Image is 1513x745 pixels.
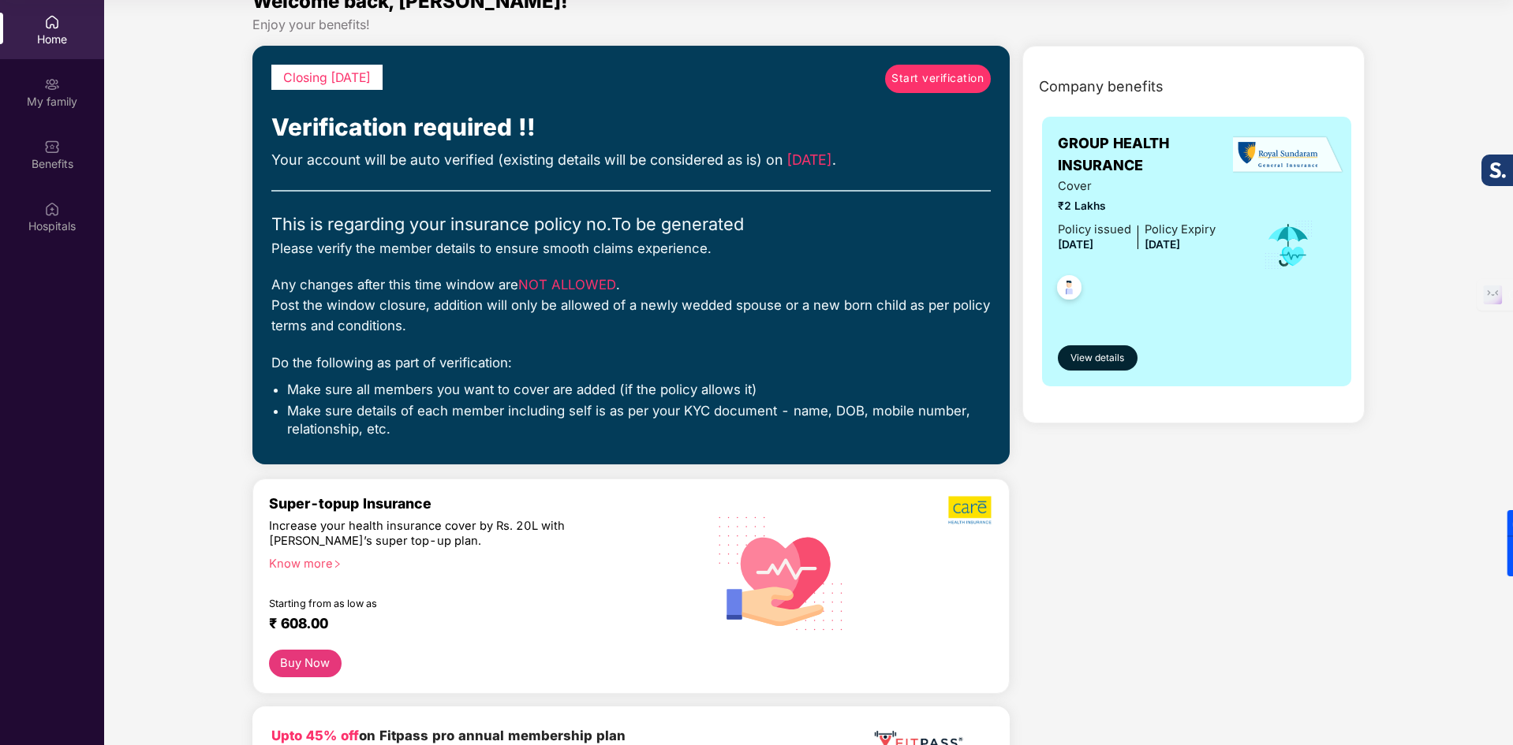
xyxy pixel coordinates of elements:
div: Enjoy your benefits! [252,17,1365,33]
li: Make sure all members you want to cover are added (if the policy allows it) [287,381,991,398]
b: Upto 45% off [271,728,359,743]
div: Verification required !! [271,109,991,146]
div: Any changes after this time window are . Post the window closure, addition will only be allowed o... [271,274,991,337]
div: Please verify the member details to ensure smooth claims experience. [271,238,991,259]
span: GROUP HEALTH INSURANCE [1058,132,1242,177]
button: View details [1058,345,1138,371]
span: Start verification [891,70,984,88]
div: Policy Expiry [1145,221,1216,239]
b: on Fitpass pro annual membership plan [271,728,626,743]
div: Increase your health insurance cover by Rs. 20L with [PERSON_NAME]’s super top-up plan. [269,519,623,549]
span: ₹2 Lakhs [1058,198,1216,215]
div: Your account will be auto verified (existing details will be considered as is) on . [271,149,991,171]
li: Make sure details of each member including self is as per your KYC document - name, DOB, mobile n... [287,402,991,438]
img: insurerLogo [1233,136,1343,174]
div: Starting from as low as [269,598,625,609]
div: Policy issued [1058,221,1131,239]
a: Start verification [885,65,991,93]
span: [DATE] [1145,238,1180,251]
span: Company benefits [1039,76,1164,98]
img: b5dec4f62d2307b9de63beb79f102df3.png [948,495,993,525]
div: ₹ 608.00 [269,615,676,634]
img: svg+xml;base64,PHN2ZyB3aWR0aD0iMjAiIGhlaWdodD0iMjAiIHZpZXdCb3g9IjAgMCAyMCAyMCIgZmlsbD0ibm9uZSIgeG... [44,76,60,92]
span: right [333,560,342,568]
div: Know more [269,557,682,568]
span: Closing [DATE] [283,70,371,85]
img: svg+xml;base64,PHN2ZyBpZD0iSG9zcGl0YWxzIiB4bWxucz0iaHR0cDovL3d3dy53My5vcmcvMjAwMC9zdmciIHdpZHRoPS... [44,201,60,217]
span: View details [1070,351,1124,366]
img: svg+xml;base64,PHN2ZyB4bWxucz0iaHR0cDovL3d3dy53My5vcmcvMjAwMC9zdmciIHdpZHRoPSI0OC45NDMiIGhlaWdodD... [1050,270,1089,309]
img: svg+xml;base64,PHN2ZyBpZD0iSG9tZSIgeG1sbnM9Imh0dHA6Ly93d3cudzMub3JnLzIwMDAvc3ZnIiB3aWR0aD0iMjAiIG... [44,14,60,30]
img: svg+xml;base64,PHN2ZyBpZD0iQmVuZWZpdHMiIHhtbG5zPSJodHRwOi8vd3d3LnczLm9yZy8yMDAwL3N2ZyIgd2lkdGg9Ij... [44,139,60,155]
span: [DATE] [1058,238,1093,251]
img: svg+xml;base64,PHN2ZyB4bWxucz0iaHR0cDovL3d3dy53My5vcmcvMjAwMC9zdmciIHhtbG5zOnhsaW5rPSJodHRwOi8vd3... [706,496,857,649]
div: Super-topup Insurance [269,495,692,512]
img: icon [1263,219,1314,271]
div: This is regarding your insurance policy no. To be generated [271,210,991,237]
button: Buy Now [269,650,342,677]
div: Do the following as part of verification: [271,352,991,373]
span: [DATE] [786,151,832,168]
span: Cover [1058,177,1216,196]
span: NOT ALLOWED [518,277,616,292]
